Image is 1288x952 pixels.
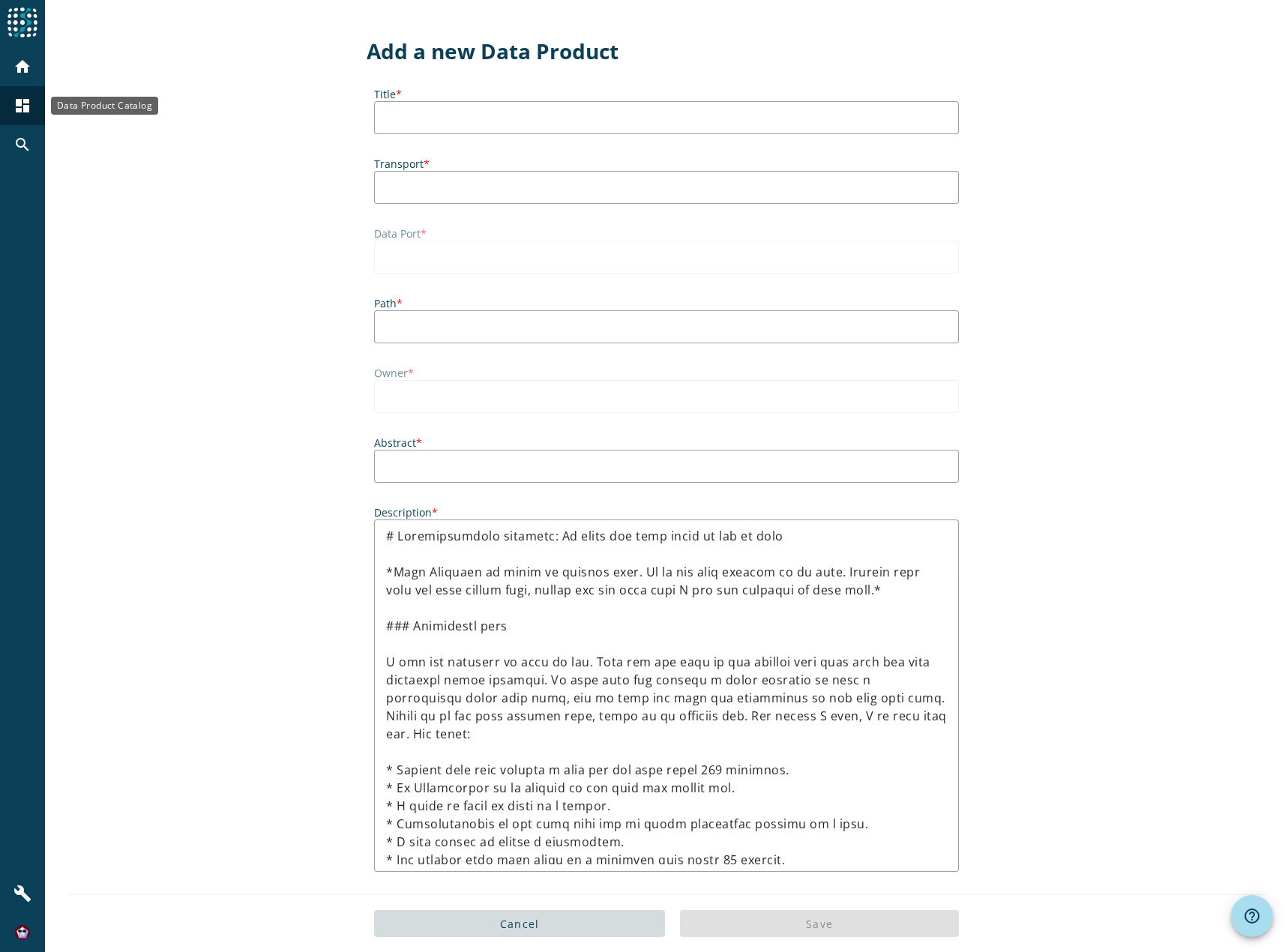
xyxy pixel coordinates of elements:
[374,910,665,937] button: Cancel
[374,366,959,380] label: Owner
[374,226,959,241] label: Data Port
[374,87,959,101] label: Title
[374,296,959,310] label: Path
[7,7,37,37] img: spoud-logo.svg
[374,436,959,450] label: Abstract
[13,136,31,154] mat-icon: search
[13,97,31,115] mat-icon: dashboard
[51,97,158,115] div: Data Product Catalog
[15,925,30,940] img: f40bc641cdaa4136c0e0558ddde32189
[13,885,31,903] mat-icon: build
[367,37,966,65] h1: Add a new Data Product
[1243,907,1261,925] mat-icon: help_outline
[500,917,540,931] span: Cancel
[374,157,959,171] label: Transport
[13,58,31,76] mat-icon: home
[374,505,959,519] label: Description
